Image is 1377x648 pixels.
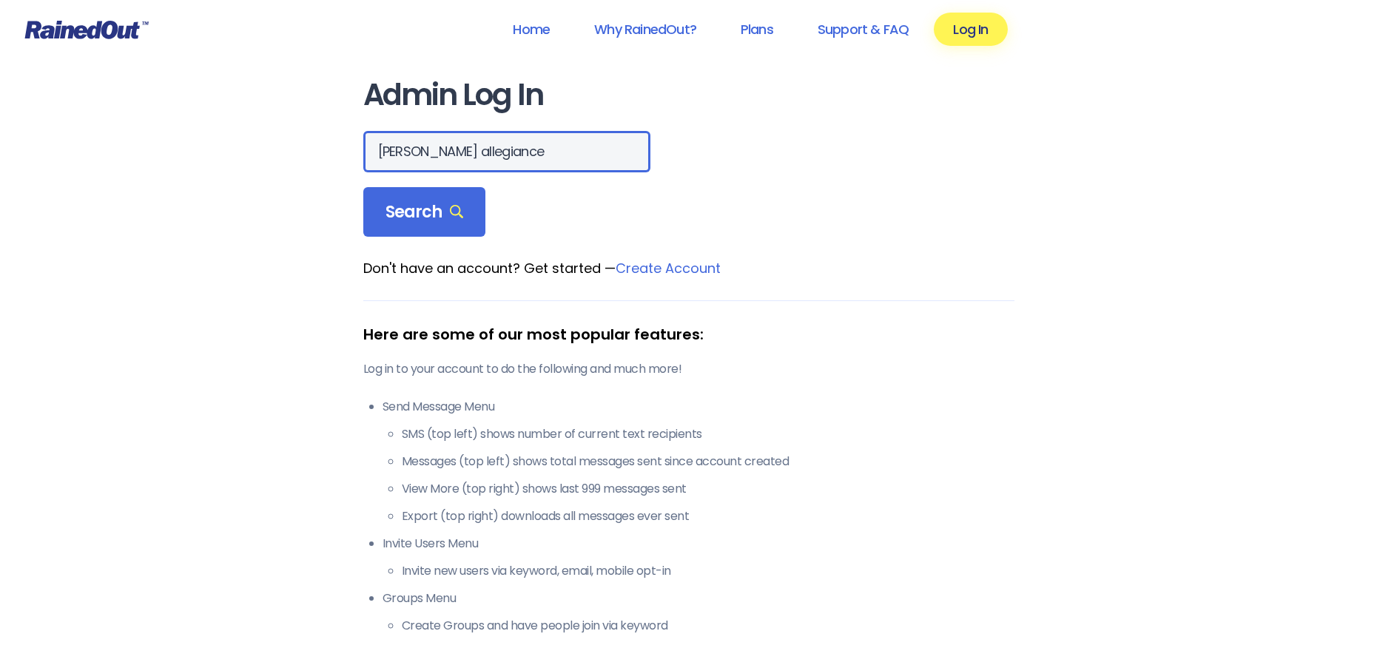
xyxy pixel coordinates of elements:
li: Create Groups and have people join via keyword [402,617,1014,635]
li: View More (top right) shows last 999 messages sent [402,480,1014,498]
span: Search [386,202,464,223]
div: Here are some of our most popular features: [363,323,1014,345]
li: Invite new users via keyword, email, mobile opt-in [402,562,1014,580]
div: Search [363,187,486,237]
li: Groups Menu [383,590,1014,635]
li: Invite Users Menu [383,535,1014,580]
h1: Admin Log In [363,78,1014,112]
a: Create Account [616,259,721,277]
a: Home [494,13,569,46]
a: Support & FAQ [798,13,928,46]
a: Plans [721,13,792,46]
li: Export (top right) downloads all messages ever sent [402,507,1014,525]
a: Log In [934,13,1007,46]
li: Messages (top left) shows total messages sent since account created [402,453,1014,470]
p: Log in to your account to do the following and much more! [363,360,1014,378]
a: Why RainedOut? [575,13,716,46]
li: Send Message Menu [383,398,1014,525]
li: SMS (top left) shows number of current text recipients [402,425,1014,443]
input: Search Orgs… [363,131,650,172]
